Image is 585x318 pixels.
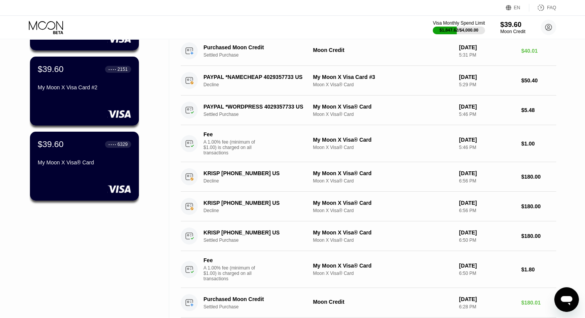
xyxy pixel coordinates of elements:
[459,145,515,150] div: 5:46 PM
[500,29,525,34] div: Moon Credit
[521,203,556,209] div: $180.00
[313,299,453,305] div: Moon Credit
[459,74,515,80] div: [DATE]
[203,44,309,50] div: Purchased Moon Credit
[506,4,529,12] div: EN
[313,47,453,53] div: Moon Credit
[203,52,317,58] div: Settled Purchase
[459,104,515,110] div: [DATE]
[521,141,556,147] div: $1.00
[38,64,63,74] div: $39.60
[203,139,261,156] div: A 1.00% fee (minimum of $1.00) is charged on all transactions
[38,84,131,90] div: My Moon X Visa Card #2
[181,95,556,125] div: PAYPAL *WORDPRESS 4029357733 USSettled PurchaseMy Moon X Visa® CardMoon X Visa® Card[DATE]5:46 PM...
[117,67,128,72] div: 2151
[313,208,453,213] div: Moon X Visa® Card
[313,229,453,236] div: My Moon X Visa® Card
[38,159,131,166] div: My Moon X Visa® Card
[203,131,257,137] div: Fee
[203,200,309,206] div: KRISP [PHONE_NUMBER] US
[521,77,556,84] div: $50.40
[459,238,515,243] div: 6:50 PM
[459,170,515,176] div: [DATE]
[521,233,556,239] div: $180.00
[514,5,520,10] div: EN
[203,178,317,184] div: Decline
[203,238,317,243] div: Settled Purchase
[313,238,453,243] div: Moon X Visa® Card
[181,251,556,288] div: FeeA 1.00% fee (minimum of $1.00) is charged on all transactionsMy Moon X Visa® CardMoon X Visa® ...
[203,112,317,117] div: Settled Purchase
[313,170,453,176] div: My Moon X Visa® Card
[313,263,453,269] div: My Moon X Visa® Card
[203,304,317,310] div: Settled Purchase
[117,142,128,147] div: 6329
[459,263,515,269] div: [DATE]
[38,139,63,149] div: $39.60
[203,104,309,110] div: PAYPAL *WORDPRESS 4029357733 US
[181,221,556,251] div: KRISP [PHONE_NUMBER] USSettled PurchaseMy Moon X Visa® CardMoon X Visa® Card[DATE]6:50 PM$180.00
[313,104,453,110] div: My Moon X Visa® Card
[459,44,515,50] div: [DATE]
[521,48,556,54] div: $40.01
[547,5,556,10] div: FAQ
[433,20,485,26] div: Visa Monthly Spend Limit
[521,174,556,180] div: $180.00
[313,271,453,276] div: Moon X Visa® Card
[529,4,556,12] div: FAQ
[459,178,515,184] div: 6:56 PM
[108,68,116,70] div: ● ● ● ●
[181,192,556,221] div: KRISP [PHONE_NUMBER] USDeclineMy Moon X Visa® CardMoon X Visa® Card[DATE]6:56 PM$180.00
[440,28,478,32] div: $1,847.62 / $4,000.00
[459,82,515,87] div: 5:29 PM
[459,200,515,206] div: [DATE]
[500,21,525,34] div: $39.60Moon Credit
[459,112,515,117] div: 5:46 PM
[203,257,257,263] div: Fee
[313,74,453,80] div: My Moon X Visa Card #3
[459,52,515,58] div: 5:31 PM
[459,296,515,302] div: [DATE]
[554,287,579,312] iframe: Button to launch messaging window
[203,229,309,236] div: KRISP [PHONE_NUMBER] US
[181,125,556,162] div: FeeA 1.00% fee (minimum of $1.00) is charged on all transactionsMy Moon X Visa® CardMoon X Visa® ...
[181,162,556,192] div: KRISP [PHONE_NUMBER] USDeclineMy Moon X Visa® CardMoon X Visa® Card[DATE]6:56 PM$180.00
[30,132,139,201] div: $39.60● ● ● ●6329My Moon X Visa® Card
[521,266,556,273] div: $1.80
[203,170,309,176] div: KRISP [PHONE_NUMBER] US
[313,112,453,117] div: Moon X Visa® Card
[181,36,556,66] div: Purchased Moon CreditSettled PurchaseMoon Credit[DATE]5:31 PM$40.01
[459,304,515,310] div: 6:28 PM
[203,82,317,87] div: Decline
[313,137,453,143] div: My Moon X Visa® Card
[459,271,515,276] div: 6:50 PM
[459,137,515,143] div: [DATE]
[108,143,116,146] div: ● ● ● ●
[313,82,453,87] div: Moon X Visa® Card
[203,208,317,213] div: Decline
[203,74,309,80] div: PAYPAL *NAMECHEAP 4029357733 US
[203,265,261,281] div: A 1.00% fee (minimum of $1.00) is charged on all transactions
[459,208,515,213] div: 6:56 PM
[521,300,556,306] div: $180.01
[203,296,309,302] div: Purchased Moon Credit
[521,107,556,113] div: $5.48
[313,145,453,150] div: Moon X Visa® Card
[181,288,556,318] div: Purchased Moon CreditSettled PurchaseMoon Credit[DATE]6:28 PM$180.01
[313,178,453,184] div: Moon X Visa® Card
[433,20,485,34] div: Visa Monthly Spend Limit$1,847.62/$4,000.00
[313,200,453,206] div: My Moon X Visa® Card
[181,66,556,95] div: PAYPAL *NAMECHEAP 4029357733 USDeclineMy Moon X Visa Card #3Moon X Visa® Card[DATE]5:29 PM$50.40
[500,21,525,29] div: $39.60
[459,229,515,236] div: [DATE]
[30,57,139,126] div: $39.60● ● ● ●2151My Moon X Visa Card #2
